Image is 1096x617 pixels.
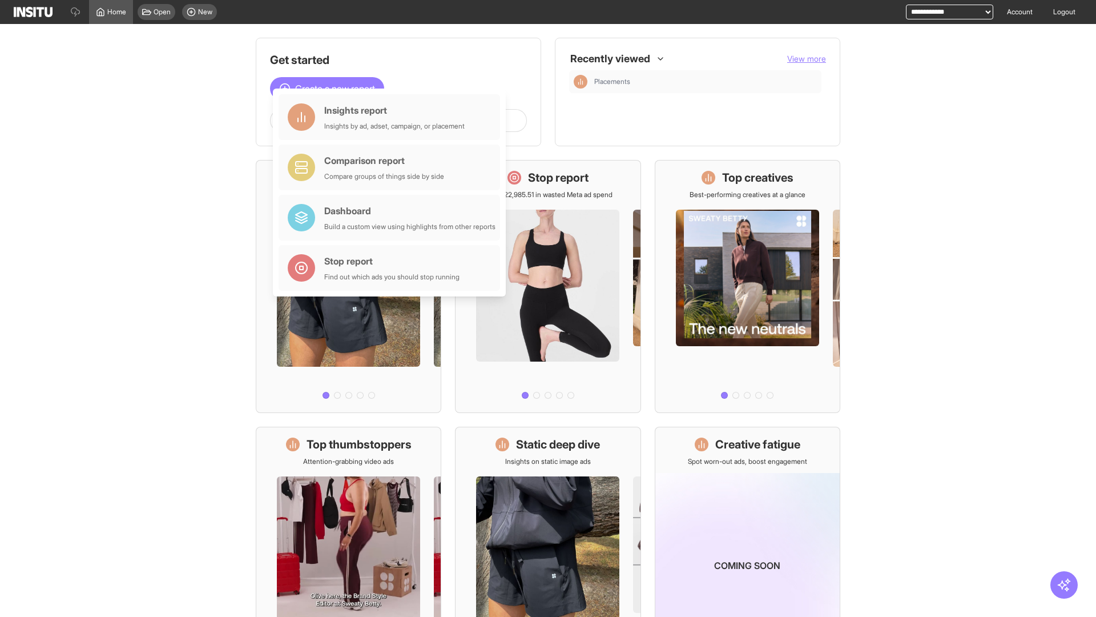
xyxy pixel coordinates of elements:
[483,190,613,199] p: Save £22,985.51 in wasted Meta ad spend
[14,7,53,17] img: Logo
[270,77,384,100] button: Create a new report
[324,254,460,268] div: Stop report
[256,160,441,413] a: What's live nowSee all active ads instantly
[455,160,640,413] a: Stop reportSave £22,985.51 in wasted Meta ad spend
[324,222,495,231] div: Build a custom view using highlights from other reports
[787,54,826,63] span: View more
[324,204,495,218] div: Dashboard
[528,170,589,186] h1: Stop report
[574,75,587,89] div: Insights
[655,160,840,413] a: Top creativesBest-performing creatives at a glance
[303,457,394,466] p: Attention-grabbing video ads
[198,7,212,17] span: New
[295,82,375,95] span: Create a new report
[787,53,826,65] button: View more
[324,154,444,167] div: Comparison report
[594,77,630,86] span: Placements
[505,457,591,466] p: Insights on static image ads
[722,170,793,186] h1: Top creatives
[516,436,600,452] h1: Static deep dive
[324,172,444,181] div: Compare groups of things side by side
[307,436,412,452] h1: Top thumbstoppers
[324,122,465,131] div: Insights by ad, adset, campaign, or placement
[594,77,817,86] span: Placements
[690,190,805,199] p: Best-performing creatives at a glance
[324,103,465,117] div: Insights report
[107,7,126,17] span: Home
[324,273,460,282] div: Find out which ads you should stop running
[270,52,527,68] h1: Get started
[154,7,171,17] span: Open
